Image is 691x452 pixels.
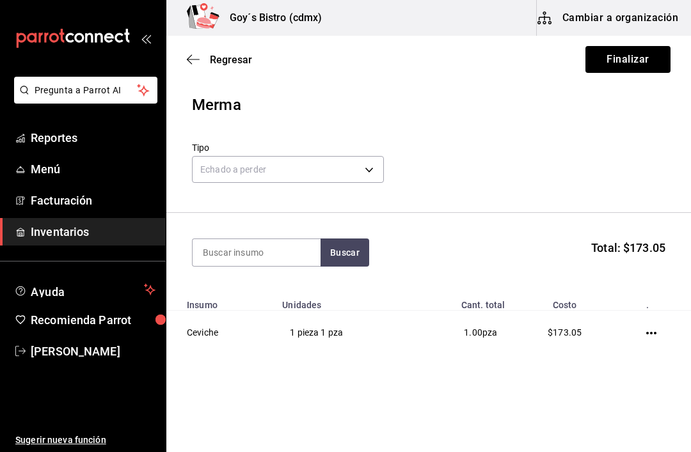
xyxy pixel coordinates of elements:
[274,292,409,311] th: Unidades
[166,292,274,311] th: Insumo
[31,129,155,146] span: Reportes
[617,292,691,311] th: .
[464,327,482,338] span: 1.00
[585,46,671,73] button: Finalizar
[31,192,155,209] span: Facturación
[31,343,155,360] span: [PERSON_NAME]
[192,93,665,116] div: Merma
[9,93,157,106] a: Pregunta a Parrot AI
[14,77,157,104] button: Pregunta a Parrot AI
[591,239,665,256] span: Total: $173.05
[321,238,369,267] button: Buscar
[35,84,138,97] span: Pregunta a Parrot AI
[192,156,384,183] div: Echado a perder
[31,311,155,329] span: Recomienda Parrot
[31,160,155,178] span: Menú
[219,10,322,26] h3: Goy´s Bistro (cdmx)
[31,223,155,240] span: Inventarios
[409,292,512,311] th: Cant. total
[141,33,151,43] button: open_drawer_menu
[210,54,252,66] span: Regresar
[274,311,409,355] td: 1 pieza 1 pza
[192,143,384,152] label: Tipo
[512,292,617,311] th: Costo
[193,239,321,266] input: Buscar insumo
[166,311,274,355] td: Ceviche
[409,311,512,355] td: pza
[15,433,155,447] span: Sugerir nueva función
[548,327,582,338] span: $173.05
[31,282,139,297] span: Ayuda
[187,54,252,66] button: Regresar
